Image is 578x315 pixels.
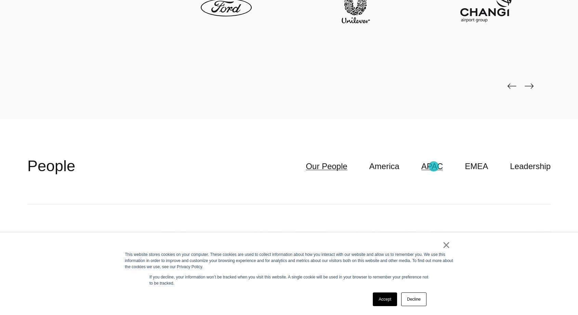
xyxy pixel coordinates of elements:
[27,156,75,176] h2: People
[525,83,534,89] img: page-next-black.png
[125,251,453,270] div: This website stores cookies on your computer. These cookies are used to collect information about...
[369,160,399,173] a: America
[508,83,516,89] img: page-back-black.png
[149,274,429,286] p: If you decline, your information won’t be tracked when you visit this website. A single cookie wi...
[442,242,450,248] a: ×
[465,160,488,173] a: EMEA
[373,292,397,306] a: Accept
[306,160,347,173] a: Our People
[421,160,443,173] a: APAC
[510,160,551,173] a: Leadership
[401,292,426,306] a: Decline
